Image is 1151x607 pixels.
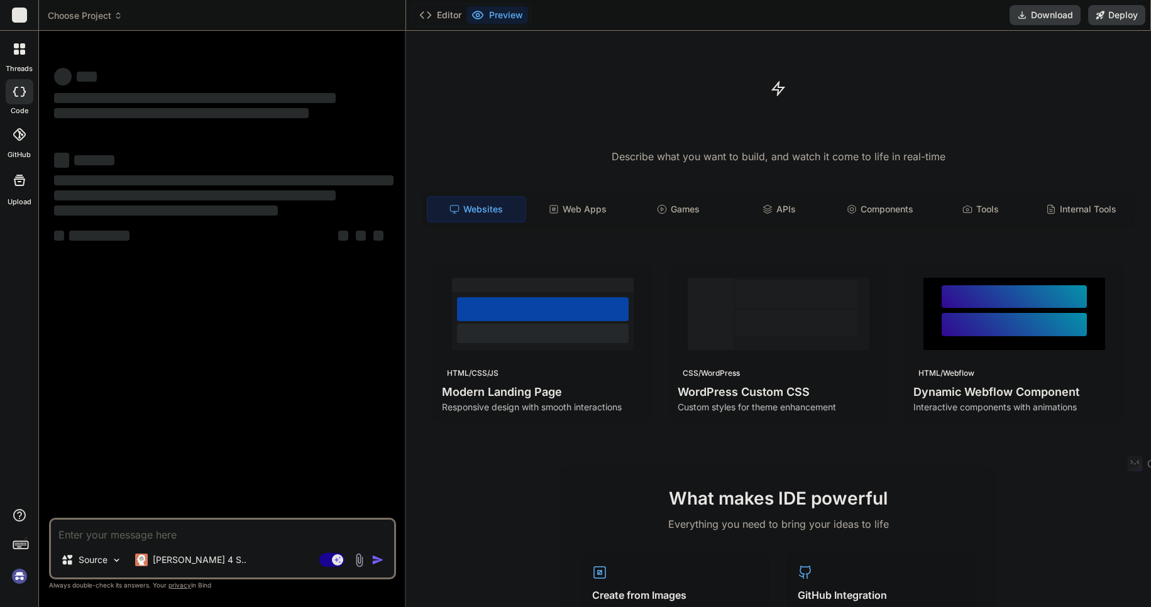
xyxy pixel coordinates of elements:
span: ‌ [54,231,64,241]
label: code [11,106,28,116]
p: Custom styles for theme enhancement [678,401,879,413]
div: Games [629,196,727,222]
label: GitHub [8,150,31,160]
p: Responsive design with smooth interactions [442,401,644,413]
label: threads [6,63,33,74]
span: Choose Project [48,9,123,22]
span: ‌ [54,68,72,85]
p: Everything you need to bring your ideas to life [579,517,978,532]
span: ‌ [54,205,278,216]
div: Web Apps [529,196,627,222]
p: Describe what you want to build, and watch it come to life in real-time [414,149,1143,165]
h2: What makes IDE powerful [579,485,978,511]
div: CSS/WordPress [678,366,745,381]
span: privacy [168,581,191,589]
p: Source [79,554,107,566]
h4: Dynamic Webflow Component [913,383,1115,401]
h4: Modern Landing Page [442,383,644,401]
img: signin [9,566,30,587]
h4: WordPress Custom CSS [678,383,879,401]
span: ‌ [74,155,114,165]
span: ‌ [54,93,336,103]
span: ‌ [338,231,348,241]
h4: Create from Images [592,588,759,603]
div: Components [830,196,928,222]
p: Always double-check its answers. Your in Bind [49,579,396,591]
p: Interactive components with animations [913,401,1115,413]
div: APIs [730,196,828,222]
span: ‌ [77,72,97,82]
button: Preview [466,6,528,24]
span: ‌ [54,108,309,118]
img: Claude 4 Sonnet [135,554,148,566]
div: Websites [427,196,526,222]
span: ‌ [54,190,336,200]
p: [PERSON_NAME] 4 S.. [153,554,246,566]
div: Tools [932,196,1030,222]
span: ‌ [54,153,69,168]
button: Deploy [1088,5,1145,25]
button: Editor [414,6,466,24]
span: ‌ [54,175,394,185]
label: Upload [8,197,31,207]
div: HTML/CSS/JS [442,366,504,381]
img: Pick Models [111,555,122,566]
h4: GitHub Integration [798,588,964,603]
h1: Turn ideas into code instantly [414,119,1143,141]
img: attachment [352,553,366,567]
span: ‌ [69,231,129,241]
div: HTML/Webflow [913,366,979,381]
div: Internal Tools [1032,196,1130,222]
img: icon [372,554,384,566]
span: ‌ [373,231,383,241]
span: ‌ [356,231,366,241]
button: Download [1010,5,1081,25]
